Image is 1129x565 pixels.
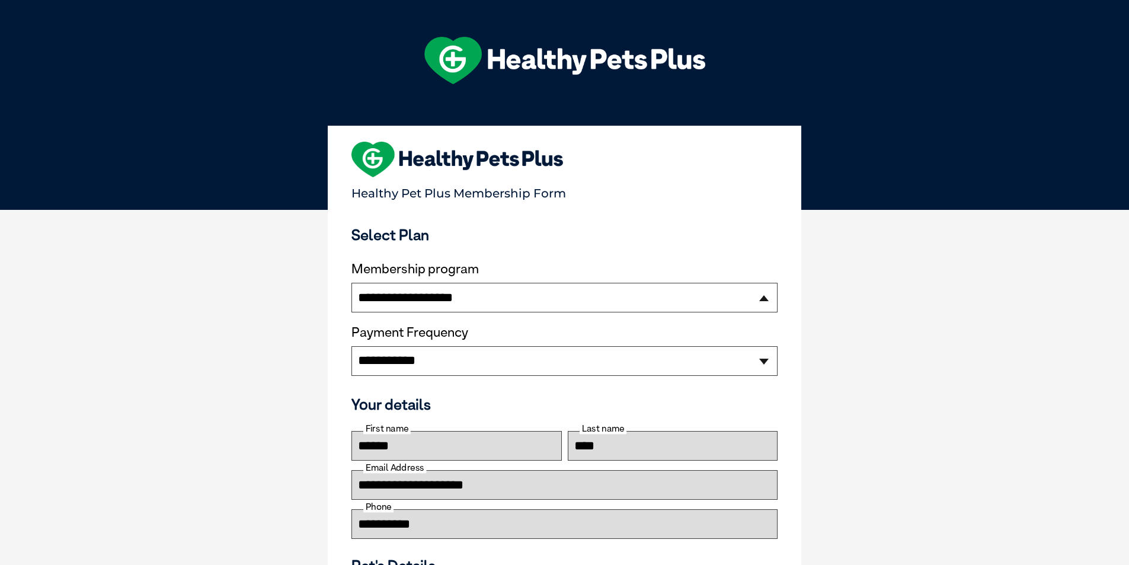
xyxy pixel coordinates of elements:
img: heart-shape-hpp-logo-large.png [351,142,563,177]
h3: Your details [351,395,778,413]
h3: Select Plan [351,226,778,244]
label: Email Address [363,462,426,473]
img: hpp-logo-landscape-green-white.png [424,37,705,84]
label: Phone [363,502,394,512]
label: Last name [580,423,626,434]
label: Payment Frequency [351,325,468,340]
label: Membership program [351,261,778,277]
label: First name [363,423,411,434]
p: Healthy Pet Plus Membership Form [351,181,778,200]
